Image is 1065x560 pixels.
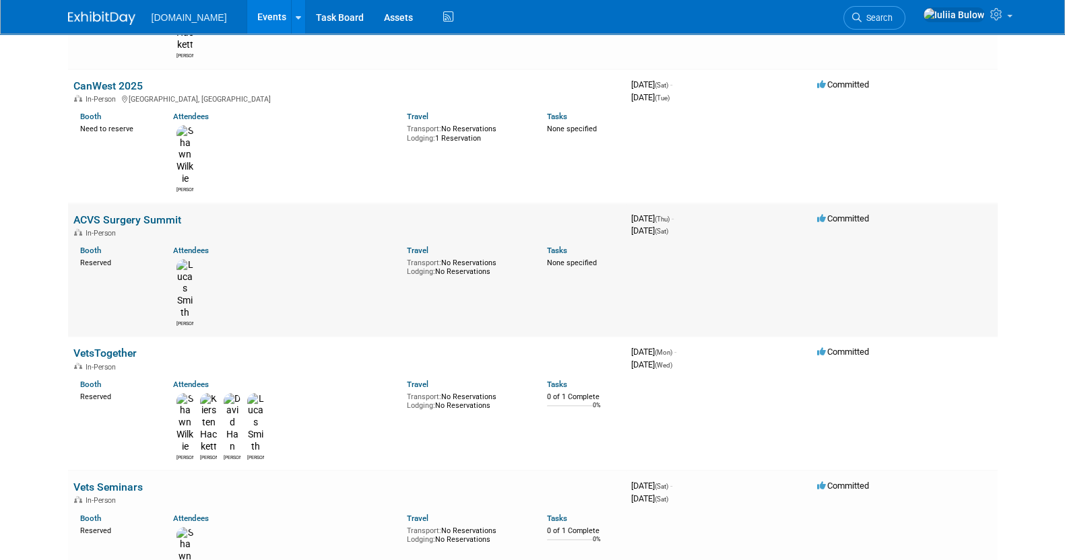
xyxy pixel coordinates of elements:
span: Lodging: [407,134,435,143]
img: Lucas Smith [247,393,264,453]
span: (Sat) [655,81,668,89]
a: Booth [80,112,101,121]
span: Lodging: [407,267,435,276]
span: [DOMAIN_NAME] [152,12,227,23]
a: Tasks [547,246,567,255]
span: [DATE] [631,347,676,357]
span: In-Person [86,496,120,505]
span: (Sat) [655,228,668,235]
div: 0 of 1 Complete [547,392,620,402]
span: None specified [547,258,597,267]
div: Reserved [80,524,154,536]
img: In-Person Event [74,95,82,102]
a: VetsTogether [73,347,137,359]
div: No Reservations No Reservations [407,256,527,277]
img: In-Person Event [74,363,82,370]
a: Booth [80,246,101,255]
a: Attendees [173,246,209,255]
a: Attendees [173,380,209,389]
div: Shawn Wilkie [176,453,193,461]
span: None specified [547,125,597,133]
img: ExhibitDay [68,11,135,25]
a: Tasks [547,514,567,523]
a: CanWest 2025 [73,79,143,92]
td: 0% [593,536,601,554]
span: - [670,79,672,90]
span: (Sat) [655,483,668,490]
span: In-Person [86,229,120,238]
span: [DATE] [631,225,668,236]
div: David Han [224,453,240,461]
span: [DATE] [631,481,672,491]
td: 0% [593,402,601,420]
span: [DATE] [631,493,668,503]
span: Committed [817,347,869,357]
span: (Mon) [655,349,672,356]
div: Kiersten Hackett [176,51,193,59]
a: Vets Seminars [73,481,143,493]
a: Travel [407,514,428,523]
span: Committed [817,79,869,90]
span: [DATE] [631,92,670,102]
a: ACVS Surgery Summit [73,213,181,226]
img: Iuliia Bulow [923,7,985,22]
span: (Sat) [655,495,668,503]
span: Transport: [407,258,441,267]
a: Travel [407,112,428,121]
div: Lucas Smith [176,319,193,327]
span: (Tue) [655,94,670,102]
span: [DATE] [631,359,672,370]
div: Shawn Wilkie [176,185,193,193]
span: Lodging: [407,401,435,410]
a: Search [843,6,905,30]
span: (Thu) [655,215,670,223]
span: Committed [817,213,869,223]
a: Attendees [173,112,209,121]
span: [DATE] [631,213,674,223]
img: In-Person Event [74,496,82,503]
span: Lodging: [407,535,435,544]
a: Tasks [547,380,567,389]
img: Shawn Wilkie [176,393,193,453]
span: [DATE] [631,79,672,90]
img: In-Person Event [74,229,82,236]
div: No Reservations No Reservations [407,524,527,545]
span: Search [862,13,893,23]
span: - [674,347,676,357]
img: David Han [224,393,240,453]
span: In-Person [86,95,120,104]
div: Lucas Smith [247,453,264,461]
span: Committed [817,481,869,491]
div: Reserved [80,256,154,268]
div: Need to reserve [80,122,154,134]
a: Travel [407,246,428,255]
span: (Wed) [655,361,672,369]
div: No Reservations 1 Reservation [407,122,527,143]
a: Travel [407,380,428,389]
div: 0 of 1 Complete [547,526,620,536]
span: In-Person [86,363,120,372]
span: Transport: [407,392,441,401]
a: Booth [80,380,101,389]
div: Reserved [80,390,154,402]
span: Transport: [407,125,441,133]
div: No Reservations No Reservations [407,390,527,411]
img: Lucas Smith [176,259,193,319]
span: Transport: [407,526,441,535]
span: - [672,213,674,223]
a: Attendees [173,514,209,523]
a: Tasks [547,112,567,121]
img: Shawn Wilkie [176,125,193,185]
a: Booth [80,514,101,523]
div: [GEOGRAPHIC_DATA], [GEOGRAPHIC_DATA] [73,93,620,104]
img: Kiersten Hackett [200,393,217,453]
span: - [670,481,672,491]
div: Kiersten Hackett [200,453,217,461]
